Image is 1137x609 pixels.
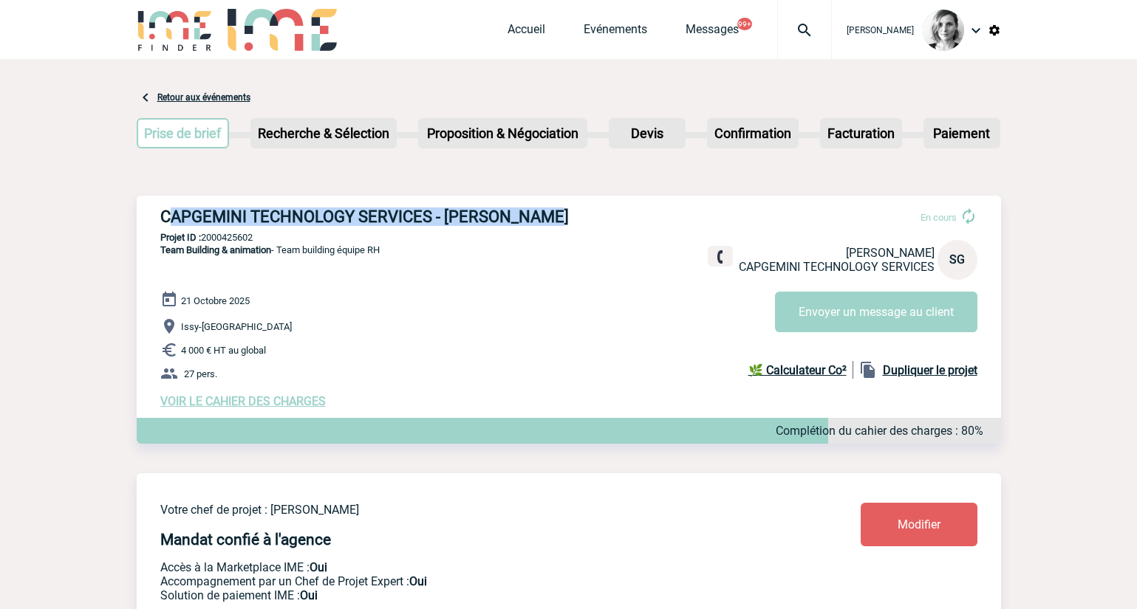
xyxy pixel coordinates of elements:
span: 27 pers. [184,368,217,379]
img: IME-Finder [137,9,214,51]
a: Evénements [584,22,647,43]
p: Prestation payante [160,574,774,588]
a: Messages [686,22,739,43]
p: Recherche & Sélection [252,120,395,147]
button: Envoyer un message au client [775,292,977,332]
p: Facturation [822,120,901,147]
a: Retour aux événements [157,92,250,103]
b: Dupliquer le projet [883,363,977,377]
p: Paiement [925,120,999,147]
span: - Team building équipe RH [160,244,380,255]
span: 4 000 € HT au global [181,345,266,356]
a: 🌿 Calculateur Co² [748,361,853,379]
h3: CAPGEMINI TECHNOLOGY SERVICES - [PERSON_NAME] [160,207,604,226]
b: Projet ID : [160,232,201,243]
span: En cours [921,212,957,223]
p: Confirmation [709,120,797,147]
span: CAPGEMINI TECHNOLOGY SERVICES [739,260,935,274]
span: Modifier [898,517,940,531]
h4: Mandat confié à l'agence [160,531,331,548]
span: Issy-[GEOGRAPHIC_DATA] [181,321,292,332]
p: Proposition & Négociation [420,120,586,147]
b: Oui [409,574,427,588]
span: Team Building & animation [160,244,271,255]
p: Accès à la Marketplace IME : [160,560,774,574]
span: 21 Octobre 2025 [181,295,250,306]
a: VOIR LE CAHIER DES CHARGES [160,394,326,408]
button: 99+ [737,18,752,30]
p: Votre chef de projet : [PERSON_NAME] [160,503,774,517]
img: fixe.png [714,250,727,264]
b: Oui [310,560,327,574]
img: file_copy-black-24dp.png [859,361,877,379]
b: 🌿 Calculateur Co² [748,363,847,377]
p: Conformité aux process achat client, Prise en charge de la facturation, Mutualisation de plusieur... [160,588,774,602]
span: [PERSON_NAME] [846,246,935,260]
p: Prise de brief [138,120,228,147]
a: Accueil [508,22,545,43]
img: 103019-1.png [923,10,964,51]
p: 2000425602 [137,232,1001,243]
b: Oui [300,588,318,602]
p: Devis [610,120,684,147]
span: SG [949,252,965,266]
span: [PERSON_NAME] [847,25,914,35]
